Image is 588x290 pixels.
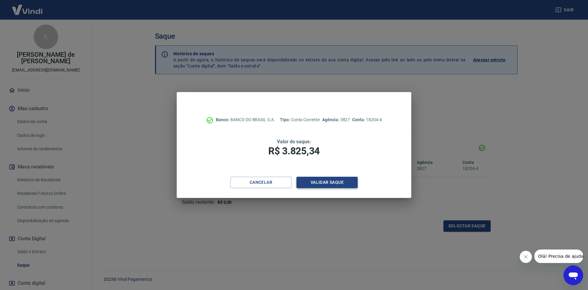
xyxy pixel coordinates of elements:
p: 3827 [322,117,350,123]
span: Valor do saque: [277,139,311,145]
iframe: Mensagem da empresa [534,249,583,263]
p: 18204-4 [352,117,382,123]
span: Agência: [322,117,340,122]
p: BANCO DO BRASIL S.A. [216,117,275,123]
iframe: Fechar mensagem [520,251,532,263]
button: Cancelar [230,177,292,188]
span: Olá! Precisa de ajuda? [4,4,51,9]
span: Banco: [216,117,230,122]
iframe: Botão para abrir a janela de mensagens [563,265,583,285]
span: Tipo: [280,117,291,122]
span: R$ 3.825,34 [268,145,320,157]
button: Validar saque [296,177,358,188]
p: Conta Corrente [280,117,320,123]
span: Conta: [352,117,366,122]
